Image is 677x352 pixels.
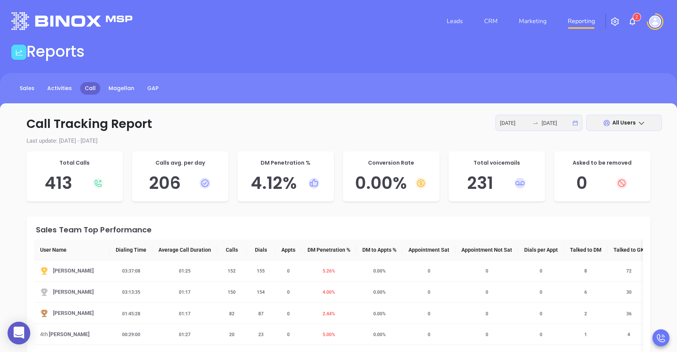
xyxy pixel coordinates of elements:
span: 8 [580,268,592,274]
span: [PERSON_NAME] [53,309,94,318]
img: Third-KkzKhbNG.svg [40,309,48,318]
span: 20 [225,332,239,337]
span: 0.00 % [369,290,390,295]
span: 0 [423,268,435,274]
p: Calls avg. per day [140,159,221,167]
a: Call [80,82,100,95]
th: Dials per Appt [518,240,564,260]
span: 0 [423,332,435,337]
th: Talked to GK [607,240,650,260]
a: Magellan [104,82,139,95]
p: Call Tracking Report [15,115,662,133]
a: CRM [481,14,501,29]
span: to [533,120,539,126]
span: 01:17 [174,290,195,295]
img: logo [11,12,132,30]
span: 0 [481,268,493,274]
span: 82 [225,311,239,316]
img: iconNotification [628,17,637,26]
span: 0 [481,332,493,337]
span: 01:27 [174,332,195,337]
th: Dialing Time [110,240,152,260]
a: Sales [15,82,39,95]
span: 0.00 % [369,332,390,337]
p: Asked to be removed [562,159,643,167]
h5: 0.00 % [351,173,432,193]
a: GAP [143,82,163,95]
span: 23 [254,332,268,337]
span: 01:17 [174,311,195,316]
span: 0.00 % [369,268,390,274]
th: User Name [34,240,110,260]
th: Calls [217,240,246,260]
span: 0 [535,290,547,295]
th: Dials [246,240,275,260]
span: 0 [283,290,294,295]
span: swap-right [533,120,539,126]
span: 0 [535,268,547,274]
input: Start date [500,119,529,127]
h5: 413 [34,173,115,193]
span: 150 [223,290,240,295]
span: 03:37:08 [118,268,145,274]
th: Appts [275,240,301,260]
span: 0 [535,311,547,316]
a: Marketing [516,14,550,29]
span: 03:13:35 [118,290,145,295]
input: End date [542,119,571,127]
p: Total voicemails [456,159,537,167]
th: DM to Appts % [356,240,402,260]
img: iconSetting [610,17,620,26]
span: 72 [622,268,636,274]
img: Second-C4a_wmiL.svg [40,288,48,296]
span: 87 [254,311,268,316]
span: [PERSON_NAME] [53,288,94,296]
p: Last update: [DATE] - [DATE] [15,137,662,145]
span: 5.26 % [318,268,340,274]
span: 5.00 % [318,332,340,337]
h1: Reports [26,42,85,61]
p: Conversion Rate [351,159,432,167]
span: 2.44 % [318,311,340,316]
span: 00:29:00 [118,332,145,337]
span: 4.00 % [318,290,340,295]
span: 2 [580,311,592,316]
h5: 4.12 % [245,173,326,193]
span: 30 [622,290,636,295]
span: 01:45:28 [118,311,145,316]
span: 01:25 [174,268,195,274]
span: 0 [283,311,294,316]
span: [PERSON_NAME] [53,266,94,275]
h5: 231 [456,173,537,193]
span: 152 [223,268,240,274]
th: Appointment Not Sat [455,240,518,260]
a: Activities [43,82,76,95]
span: All Users [612,119,636,126]
h5: 0 [562,173,643,193]
h5: 206 [140,173,221,193]
img: user [649,16,661,28]
p: DM Penetration % [245,159,326,167]
span: 0 [423,311,435,316]
th: Appointment Sat [402,240,455,260]
th: Average Call Duration [152,240,217,260]
th: DM Penetration % [301,240,356,260]
th: Talked to DM [564,240,607,260]
sup: 2 [633,13,641,21]
a: Leads [444,14,466,29]
span: 2 [635,14,638,20]
span: 154 [252,290,269,295]
span: 4th [40,330,48,338]
span: 1 [580,332,592,337]
span: 0 [535,332,547,337]
img: Top-YuorZo0z.svg [40,267,48,275]
span: 155 [252,268,269,274]
span: 0.00 % [369,311,390,316]
span: 4 [623,332,635,337]
span: 36 [622,311,636,316]
span: 0 [423,290,435,295]
div: Sales Team Top Performance [36,226,643,234]
span: 0 [481,290,493,295]
a: Reporting [565,14,598,29]
p: Total Calls [34,159,115,167]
